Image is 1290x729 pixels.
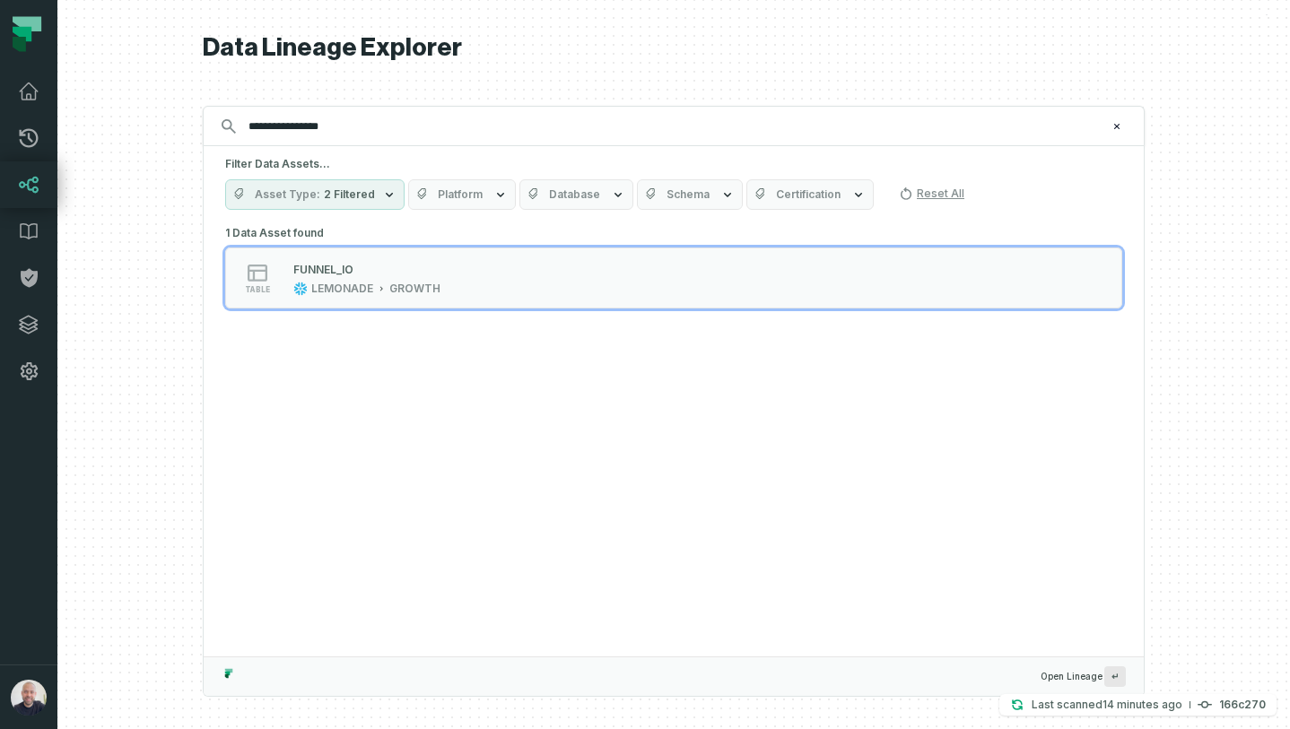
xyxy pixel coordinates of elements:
span: Certification [776,187,841,202]
p: Last scanned [1032,696,1182,714]
button: Asset Type2 Filtered [225,179,405,210]
span: Asset Type [255,187,320,202]
button: Schema [637,179,743,210]
div: Suggestions [204,221,1144,656]
span: table [245,285,270,294]
span: Database [549,187,600,202]
div: LEMONADE [311,282,373,296]
button: Certification [746,179,874,210]
span: 2 Filtered [324,187,375,202]
button: Clear search query [1108,117,1126,135]
span: Open Lineage [1041,666,1126,687]
span: Schema [667,187,710,202]
h1: Data Lineage Explorer [203,32,1145,64]
div: 1 Data Asset found [225,221,1122,332]
button: Reset All [892,179,972,208]
button: Last scanned[DATE] 7:19:19 PM166c270 [999,694,1277,716]
button: Platform [408,179,516,210]
h5: Filter Data Assets... [225,157,1122,171]
button: Database [519,179,633,210]
div: FUNNEL_IO [293,263,353,276]
div: GROWTH [389,282,440,296]
img: avatar of Daniel Ochoa Bimblich [11,680,47,716]
button: tableLEMONADEGROWTH [225,247,1122,308]
relative-time: Sep 8, 2025, 7:19 PM GMT+3 [1103,698,1182,711]
span: Press ↵ to add a new Data Asset to the graph [1104,666,1126,687]
span: Platform [438,187,483,202]
h4: 166c270 [1219,699,1266,710]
